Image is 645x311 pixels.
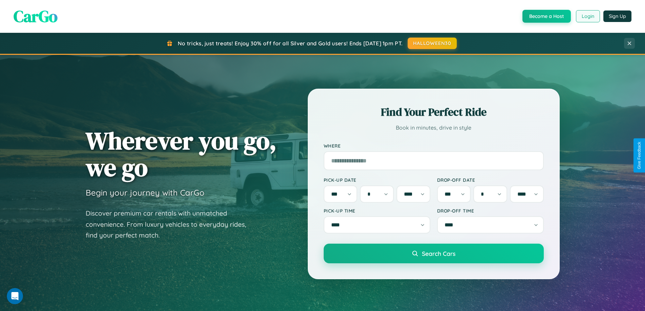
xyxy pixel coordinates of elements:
[437,208,544,214] label: Drop-off Time
[178,40,403,47] span: No tricks, just treats! Enjoy 30% off for all Silver and Gold users! Ends [DATE] 1pm PT.
[422,250,455,257] span: Search Cars
[408,38,457,49] button: HALLOWEEN30
[324,244,544,263] button: Search Cars
[86,208,255,241] p: Discover premium car rentals with unmatched convenience. From luxury vehicles to everyday rides, ...
[324,208,430,214] label: Pick-up Time
[637,142,642,169] div: Give Feedback
[324,123,544,133] p: Book in minutes, drive in style
[86,127,277,181] h1: Wherever you go, we go
[324,105,544,119] h2: Find Your Perfect Ride
[324,143,544,149] label: Where
[576,10,600,22] button: Login
[14,5,58,27] span: CarGo
[324,177,430,183] label: Pick-up Date
[603,10,631,22] button: Sign Up
[522,10,571,23] button: Become a Host
[437,177,544,183] label: Drop-off Date
[7,288,23,304] iframe: Intercom live chat
[86,187,205,198] h3: Begin your journey with CarGo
